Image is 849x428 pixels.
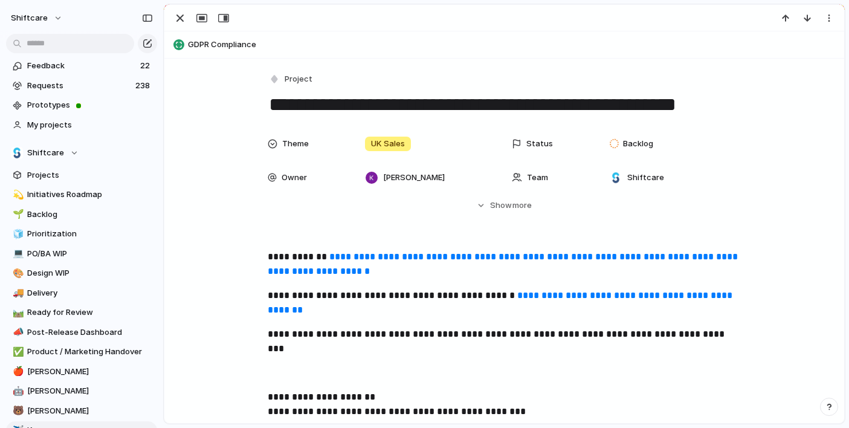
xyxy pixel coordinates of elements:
span: Backlog [27,209,153,221]
span: Ready for Review [27,306,153,319]
a: 🛤️Ready for Review [6,303,157,322]
span: Shiftcare [27,147,64,159]
span: more [512,199,532,212]
button: 🛤️ [11,306,23,319]
span: Team [527,172,548,184]
div: 🧊 [13,227,21,241]
span: GDPR Compliance [188,39,839,51]
a: Feedback22 [6,57,157,75]
div: 🌱 [13,207,21,221]
button: shiftcare [5,8,69,28]
span: [PERSON_NAME] [27,366,153,378]
div: 💻 [13,247,21,261]
div: 🤖 [13,384,21,398]
span: Project [285,73,312,85]
span: Post-Release Dashboard [27,326,153,339]
div: 💫 [13,188,21,202]
button: Showmore [268,195,741,216]
span: Initiatives Roadmap [27,189,153,201]
a: 🎨Design WIP [6,264,157,282]
span: Theme [282,138,309,150]
span: 238 [135,80,152,92]
span: Prototypes [27,99,153,111]
button: Shiftcare [6,144,157,162]
span: Prioritization [27,228,153,240]
div: 🎨 [13,267,21,280]
a: 📣Post-Release Dashboard [6,323,157,342]
button: 🚚 [11,287,23,299]
a: ✅Product / Marketing Handover [6,343,157,361]
a: Projects [6,166,157,184]
span: shiftcare [11,12,48,24]
span: Design WIP [27,267,153,279]
div: 🐻 [13,404,21,418]
span: Status [526,138,553,150]
button: 🧊 [11,228,23,240]
button: 🍎 [11,366,23,378]
a: My projects [6,116,157,134]
span: Product / Marketing Handover [27,346,153,358]
div: 🛤️ [13,306,21,320]
a: 🐻[PERSON_NAME] [6,402,157,420]
span: 22 [140,60,152,72]
div: 🍎 [13,365,21,378]
a: 🍎[PERSON_NAME] [6,363,157,381]
button: 💫 [11,189,23,201]
a: 🌱Backlog [6,206,157,224]
button: 🎨 [11,267,23,279]
span: UK Sales [371,138,405,150]
span: Delivery [27,287,153,299]
button: 🐻 [11,405,23,417]
span: Requests [27,80,132,92]
div: 📣 [13,325,21,339]
button: 🌱 [11,209,23,221]
span: Feedback [27,60,137,72]
span: Owner [282,172,307,184]
button: GDPR Compliance [170,35,839,54]
span: PO/BA WIP [27,248,153,260]
a: Prototypes [6,96,157,114]
button: 🤖 [11,385,23,397]
span: [PERSON_NAME] [27,405,153,417]
span: My projects [27,119,153,131]
a: 🧊Prioritization [6,225,157,243]
button: Project [266,71,316,88]
a: 💫Initiatives Roadmap [6,186,157,204]
span: Show [490,199,512,212]
button: ✅ [11,346,23,358]
div: ✅ [13,345,21,359]
a: 💻PO/BA WIP [6,245,157,263]
span: [PERSON_NAME] [27,385,153,397]
span: [PERSON_NAME] [383,172,445,184]
button: 📣 [11,326,23,339]
a: 🚚Delivery [6,284,157,302]
a: Requests238 [6,77,157,95]
div: 🚚 [13,286,21,300]
span: Projects [27,169,153,181]
span: Shiftcare [627,172,664,184]
button: 💻 [11,248,23,260]
span: Backlog [623,138,653,150]
a: 🤖[PERSON_NAME] [6,382,157,400]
